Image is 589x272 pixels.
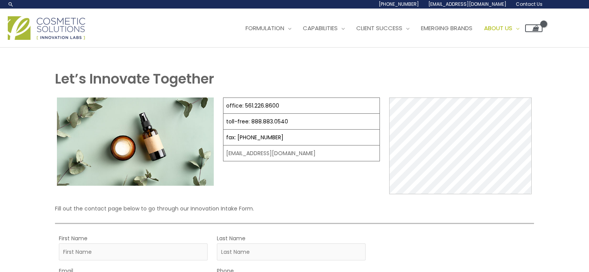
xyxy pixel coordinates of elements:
[55,204,534,214] p: Fill out the contact page below to go through our Innovation Intake Form.
[484,24,512,32] span: About Us
[223,145,380,161] td: [EMAIL_ADDRESS][DOMAIN_NAME]
[234,17,543,40] nav: Site Navigation
[226,102,279,109] a: office: 561.226.8600
[415,17,478,40] a: Emerging Brands
[356,24,402,32] span: Client Success
[379,1,419,7] span: [PHONE_NUMBER]
[55,69,214,88] strong: Let’s Innovate Together
[525,24,543,32] a: View Shopping Cart, empty
[57,98,214,186] img: Contact page image for private label skincare manufacturer Cosmetic solutions shows a skin care b...
[8,1,14,7] a: Search icon link
[297,17,350,40] a: Capabilities
[303,24,338,32] span: Capabilities
[240,17,297,40] a: Formulation
[226,118,288,125] a: toll-free: 888.883.0540
[59,243,208,260] input: First Name
[350,17,415,40] a: Client Success
[478,17,525,40] a: About Us
[217,233,246,243] label: Last Name
[226,133,283,141] a: fax: [PHONE_NUMBER]
[59,233,88,243] label: First Name
[421,24,472,32] span: Emerging Brands
[217,243,366,260] input: Last Name
[516,1,543,7] span: Contact Us
[246,24,284,32] span: Formulation
[8,16,85,40] img: Cosmetic Solutions Logo
[428,1,507,7] span: [EMAIL_ADDRESS][DOMAIN_NAME]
